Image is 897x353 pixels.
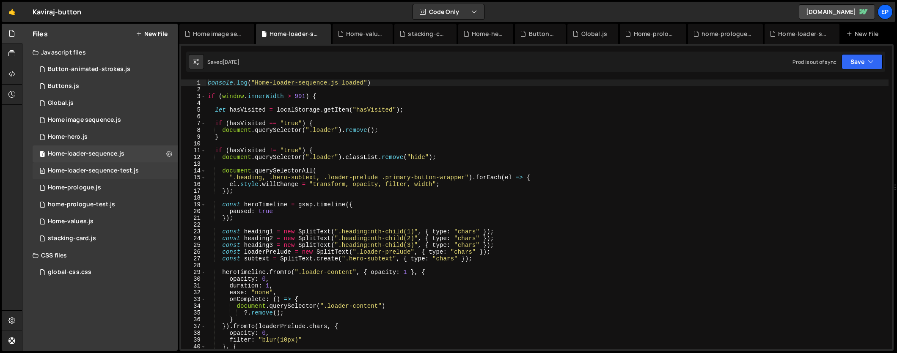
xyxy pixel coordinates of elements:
[2,2,22,22] a: 🤙
[181,174,206,181] div: 15
[529,30,556,38] div: Buttons.js
[40,151,45,158] span: 1
[181,296,206,303] div: 33
[181,127,206,134] div: 8
[33,7,81,17] div: Kaviraj-button
[702,30,753,38] div: home-prologue-test.js
[181,140,206,147] div: 10
[181,201,206,208] div: 19
[181,323,206,330] div: 37
[22,247,178,264] div: CSS files
[181,154,206,161] div: 12
[472,30,503,38] div: Home-hero.js
[33,162,178,179] div: 16061/44088.js
[48,218,94,225] div: Home-values.js
[181,330,206,337] div: 38
[33,145,178,162] div: 16061/43594.js
[181,337,206,343] div: 39
[799,4,875,19] a: [DOMAIN_NAME]
[33,264,178,281] div: 16061/43261.css
[40,168,45,175] span: 0
[181,161,206,167] div: 13
[181,147,206,154] div: 11
[33,78,178,95] div: 16061/43050.js
[48,184,101,192] div: Home-prologue.js
[48,133,88,141] div: Home-hero.js
[181,249,206,255] div: 26
[22,44,178,61] div: Javascript files
[181,107,206,113] div: 5
[136,30,168,37] button: New File
[33,95,178,112] div: 16061/45009.js
[408,30,446,38] div: stacking-card.js
[48,82,79,90] div: Buttons.js
[48,116,121,124] div: Home image sequence.js
[778,30,829,38] div: Home-loader-sequence-test.js
[33,179,178,196] div: 16061/43249.js
[792,58,836,66] div: Prod is out of sync
[181,215,206,222] div: 21
[48,235,96,242] div: stacking-card.js
[181,208,206,215] div: 20
[181,276,206,282] div: 30
[878,4,893,19] a: Ep
[33,61,178,78] div: 16061/43947.js
[346,30,382,38] div: Home-values.js
[181,113,206,120] div: 6
[181,343,206,350] div: 40
[181,188,206,194] div: 17
[181,222,206,228] div: 22
[181,255,206,262] div: 27
[33,112,178,129] div: 16061/45089.js
[270,30,321,38] div: Home-loader-sequence.js
[33,196,178,213] div: 16061/44087.js
[181,167,206,174] div: 14
[48,201,115,208] div: home-prologue-test.js
[181,262,206,269] div: 28
[181,134,206,140] div: 9
[207,58,239,66] div: Saved
[223,58,239,66] div: [DATE]
[181,93,206,100] div: 3
[181,309,206,316] div: 35
[181,316,206,323] div: 36
[634,30,677,38] div: Home-prologue.js
[48,150,124,158] div: Home-loader-sequence.js
[842,54,883,69] button: Save
[181,289,206,296] div: 32
[181,228,206,235] div: 23
[181,269,206,276] div: 29
[181,282,206,289] div: 31
[181,303,206,309] div: 34
[48,66,130,73] div: Button-animated-strokes.js
[33,213,178,230] div: 16061/43950.js
[33,29,48,38] h2: Files
[48,167,139,175] div: Home-loader-sequence-test.js
[193,30,244,38] div: Home image sequence.js
[181,79,206,86] div: 1
[33,129,178,145] div: 16061/43948.js
[181,120,206,127] div: 7
[48,268,91,276] div: global-css.css
[181,194,206,201] div: 18
[48,99,74,107] div: Global.js
[413,4,484,19] button: Code Only
[181,235,206,242] div: 24
[181,86,206,93] div: 2
[181,181,206,188] div: 16
[181,242,206,249] div: 25
[581,30,607,38] div: Global.js
[33,230,178,247] div: 16061/44833.js
[181,100,206,107] div: 4
[846,30,882,38] div: New File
